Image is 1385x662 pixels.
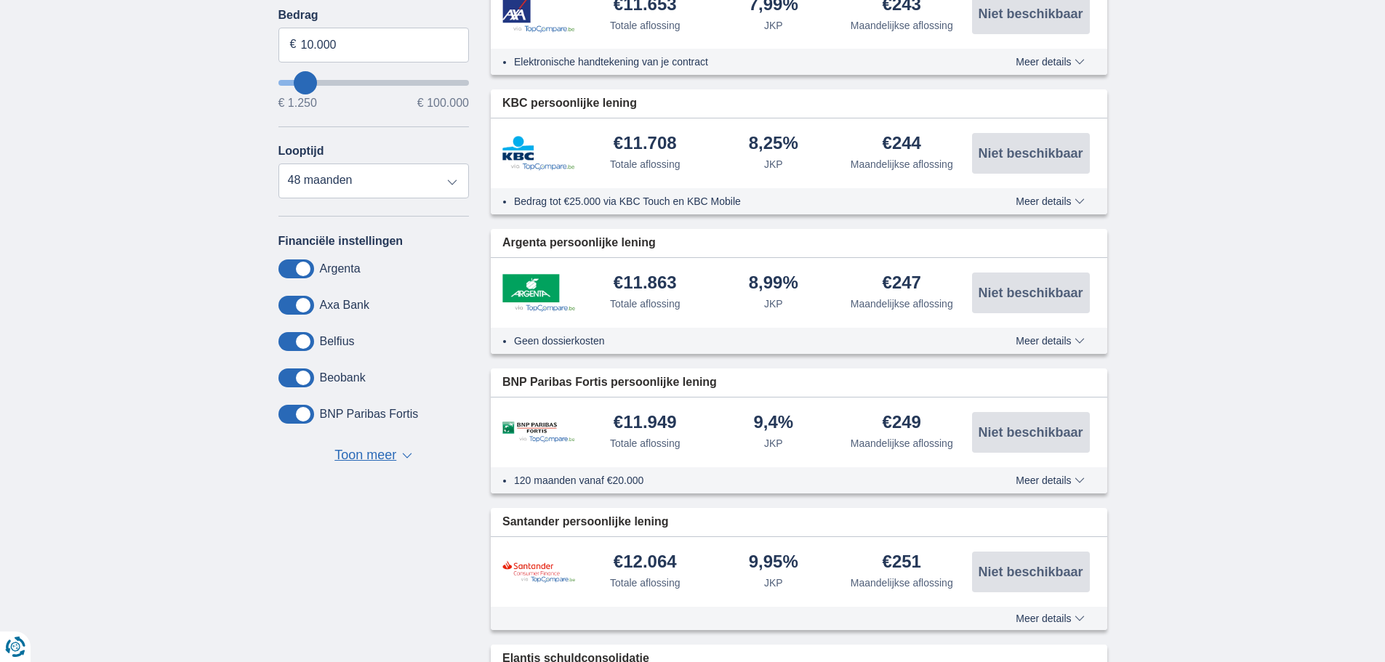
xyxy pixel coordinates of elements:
[764,18,783,33] div: JKP
[1005,613,1095,624] button: Meer details
[614,134,677,154] div: €11.708
[764,436,783,451] div: JKP
[502,274,575,312] img: product.pl.alt Argenta
[753,413,793,433] div: 9,4%
[978,565,1083,578] span: Niet beschikbaar
[502,421,575,443] img: product.pl.alt BNP Paribas Fortis
[972,412,1090,453] button: Niet beschikbaar
[851,18,953,33] div: Maandelijkse aflossing
[1016,475,1084,485] span: Meer details
[502,514,669,530] span: Santander persoonlijke lening
[749,274,798,294] div: 8,99%
[614,274,677,294] div: €11.863
[1005,335,1095,347] button: Meer details
[514,473,963,488] li: 120 maanden vanaf €20.000
[278,80,470,86] input: wantToBorrow
[1005,195,1095,207] button: Meer details
[417,97,469,109] span: € 100.000
[851,157,953,171] div: Maandelijkse aflossing
[502,95,637,112] span: KBC persoonlijke lening
[320,299,369,312] label: Axa Bank
[502,374,717,391] span: BNP Paribas Fortis persoonlijke lening
[851,296,953,311] div: Maandelijkse aflossing
[290,36,297,53] span: €
[1016,57,1084,67] span: Meer details
[514,55,963,69] li: Elektronische handtekening van je contract
[1016,613,1084,623] span: Meer details
[764,296,783,311] div: JKP
[1016,336,1084,346] span: Meer details
[610,576,681,590] div: Totale aflossing
[320,408,419,421] label: BNP Paribas Fortis
[1005,475,1095,486] button: Meer details
[883,413,921,433] div: €249
[610,436,681,451] div: Totale aflossing
[278,145,324,158] label: Looptijd
[978,7,1083,20] span: Niet beschikbaar
[749,134,798,154] div: 8,25%
[502,235,656,251] span: Argenta persoonlijke lening
[614,413,677,433] div: €11.949
[883,274,921,294] div: €247
[883,553,921,573] div: €251
[610,18,681,33] div: Totale aflossing
[278,97,317,109] span: € 1.250
[334,446,396,465] span: Toon meer
[764,157,783,171] div: JKP
[972,552,1090,592] button: Niet beschikbaar
[320,262,361,275] label: Argenta
[1005,56,1095,68] button: Meer details
[320,371,366,384] label: Beobank
[1016,196,1084,206] span: Meer details
[278,235,404,248] label: Financiële instellingen
[402,453,412,459] span: ▼
[749,553,798,573] div: 9,95%
[514,334,963,348] li: Geen dossierkosten
[614,553,677,573] div: €12.064
[978,286,1083,299] span: Niet beschikbaar
[978,147,1083,160] span: Niet beschikbaar
[851,436,953,451] div: Maandelijkse aflossing
[972,133,1090,174] button: Niet beschikbaar
[278,9,470,22] label: Bedrag
[883,134,921,154] div: €244
[502,136,575,171] img: product.pl.alt KBC
[320,335,355,348] label: Belfius
[764,576,783,590] div: JKP
[972,273,1090,313] button: Niet beschikbaar
[610,157,681,171] div: Totale aflossing
[502,560,575,583] img: product.pl.alt Santander
[514,194,963,209] li: Bedrag tot €25.000 via KBC Touch en KBC Mobile
[610,296,681,311] div: Totale aflossing
[978,426,1083,439] span: Niet beschikbaar
[330,445,417,466] button: Toon meer ▼
[851,576,953,590] div: Maandelijkse aflossing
